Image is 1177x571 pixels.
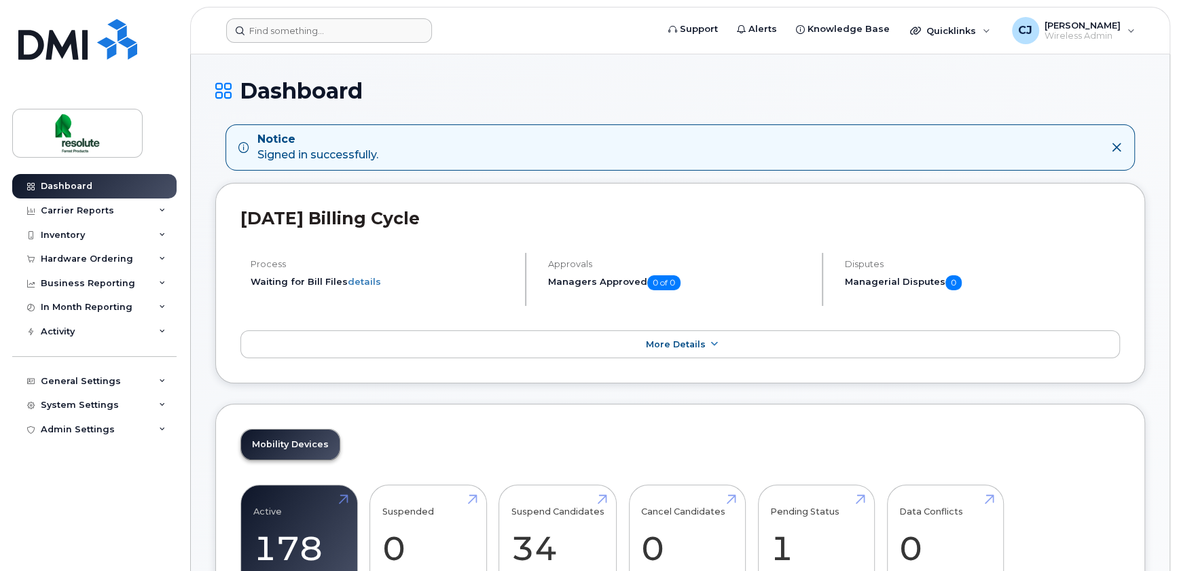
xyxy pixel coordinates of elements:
[251,259,513,269] h4: Process
[348,276,381,287] a: details
[647,275,681,290] span: 0 of 0
[241,430,340,460] a: Mobility Devices
[257,132,378,148] strong: Notice
[548,259,811,269] h4: Approvals
[251,275,513,288] li: Waiting for Bill Files
[945,275,962,290] span: 0
[257,132,378,163] div: Signed in successfully.
[845,275,1120,290] h5: Managerial Disputes
[215,79,1145,103] h1: Dashboard
[845,259,1120,269] h4: Disputes
[240,208,1120,228] h2: [DATE] Billing Cycle
[646,339,706,349] span: More Details
[548,275,811,290] h5: Managers Approved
